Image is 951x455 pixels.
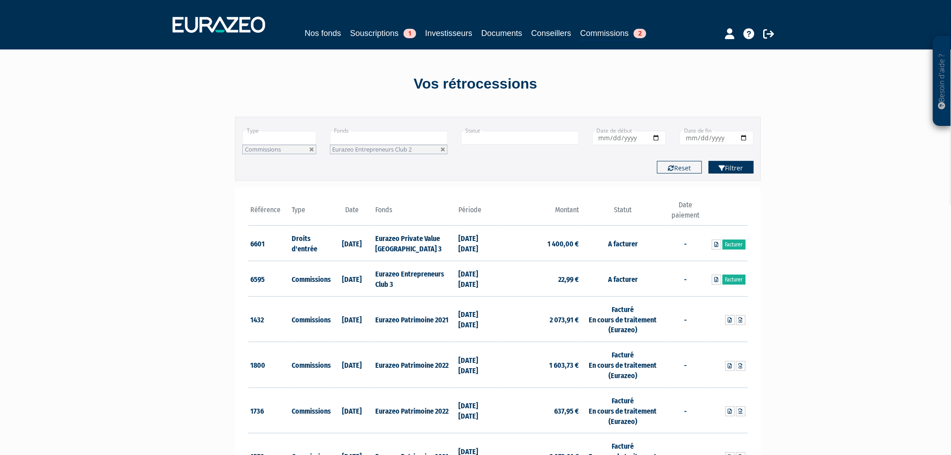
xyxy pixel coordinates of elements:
a: Commissions2 [580,27,646,41]
td: [DATE] [331,388,373,433]
td: 637,95 € [498,388,581,433]
span: 1 [404,29,416,38]
a: Conseillers [531,27,571,40]
button: Filtrer [709,161,754,174]
td: Commissions [290,261,332,297]
td: Eurazeo Patrimoine 2022 [373,342,456,388]
td: Eurazeo Patrimoine 2022 [373,388,456,433]
td: - [665,226,707,261]
td: Commissions [290,296,332,342]
td: [DATE] [331,296,373,342]
td: [DATE] [DATE] [456,261,498,297]
a: Investisseurs [425,27,472,40]
th: Montant [498,200,581,226]
td: - [665,388,707,433]
th: Fonds [373,200,456,226]
td: Eurazeo Entrepreneurs Club 3 [373,261,456,297]
td: [DATE] [DATE] [456,342,498,388]
td: Eurazeo Private Value [GEOGRAPHIC_DATA] 3 [373,226,456,261]
th: Type [290,200,332,226]
th: Période [456,200,498,226]
td: - [665,261,707,297]
th: Référence [248,200,290,226]
th: Date paiement [665,200,707,226]
span: Eurazeo Entrepreneurs Club 2 [333,145,412,153]
td: Eurazeo Patrimoine 2021 [373,296,456,342]
p: Besoin d'aide ? [937,41,947,122]
td: 6601 [248,226,290,261]
span: Commissions [245,145,281,153]
button: Reset [657,161,702,174]
td: 1800 [248,342,290,388]
td: Facturé En cours de traitement (Eurazeo) [581,296,664,342]
td: 1736 [248,388,290,433]
img: 1732889491-logotype_eurazeo_blanc_rvb.png [173,17,265,33]
a: Souscriptions1 [350,27,416,40]
td: - [665,296,707,342]
a: Facturer [723,240,746,250]
span: 2 [634,29,646,38]
td: A facturer [581,261,664,297]
td: 6595 [248,261,290,297]
td: [DATE] [DATE] [456,226,498,261]
td: Commissions [290,342,332,388]
a: Facturer [723,275,746,285]
th: Statut [581,200,664,226]
td: 1 400,00 € [498,226,581,261]
td: 1432 [248,296,290,342]
td: [DATE] [331,261,373,297]
td: Commissions [290,388,332,433]
div: Vos rétrocessions [219,74,732,94]
td: 1 603,73 € [498,342,581,388]
td: Droits d'entrée [290,226,332,261]
td: [DATE] [331,226,373,261]
td: A facturer [581,226,664,261]
td: 22,99 € [498,261,581,297]
th: Date [331,200,373,226]
td: - [665,342,707,388]
td: Facturé En cours de traitement (Eurazeo) [581,388,664,433]
td: [DATE] [DATE] [456,296,498,342]
a: Documents [481,27,522,40]
td: [DATE] [DATE] [456,388,498,433]
td: [DATE] [331,342,373,388]
td: 2 073,91 € [498,296,581,342]
td: Facturé En cours de traitement (Eurazeo) [581,342,664,388]
a: Nos fonds [305,27,341,40]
